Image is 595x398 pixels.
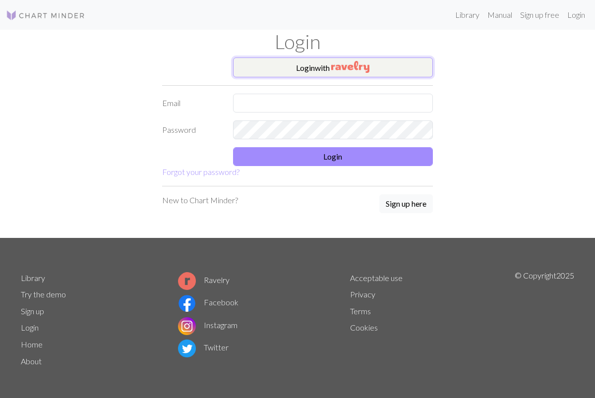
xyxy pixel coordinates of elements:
p: New to Chart Minder? [162,194,238,206]
a: Cookies [350,323,378,332]
a: Terms [350,306,371,316]
label: Email [156,94,227,113]
a: Home [21,340,43,349]
a: About [21,356,42,366]
a: Login [563,5,589,25]
a: Privacy [350,289,375,299]
img: Twitter logo [178,340,196,357]
label: Password [156,120,227,139]
img: Instagram logo [178,317,196,335]
a: Sign up here [379,194,433,214]
img: Ravelry [331,61,369,73]
a: Twitter [178,342,229,352]
button: Login [233,147,433,166]
a: Sign up free [516,5,563,25]
a: Instagram [178,320,238,330]
a: Acceptable use [350,273,403,283]
img: Ravelry logo [178,272,196,290]
p: © Copyright 2025 [515,270,574,370]
a: Forgot your password? [162,167,239,176]
h1: Login [15,30,580,54]
button: Loginwith [233,57,433,77]
button: Sign up here [379,194,433,213]
a: Facebook [178,297,238,307]
a: Manual [483,5,516,25]
a: Library [451,5,483,25]
a: Try the demo [21,289,66,299]
img: Facebook logo [178,294,196,312]
a: Sign up [21,306,44,316]
img: Logo [6,9,85,21]
a: Login [21,323,39,332]
a: Ravelry [178,275,230,284]
a: Library [21,273,45,283]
